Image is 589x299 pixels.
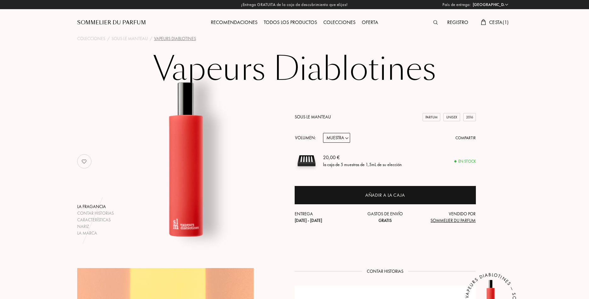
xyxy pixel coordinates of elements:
[261,19,320,26] a: Todos los productos
[481,19,486,25] img: cart.svg
[378,218,392,223] span: Gratis
[295,218,322,223] span: [DATE] - [DATE]
[150,35,152,42] div: /
[443,113,460,122] div: Unisex
[77,19,146,27] a: Sommelier du Parfum
[442,2,471,8] span: País de entrega:
[77,35,105,42] a: Colecciones
[455,135,476,141] div: Compartir
[208,19,261,27] div: Recomendaciones
[112,35,148,42] a: Sous le Manteau
[320,19,359,27] div: Colecciones
[365,192,405,199] div: Añadir a la caja
[323,161,402,168] div: la caja de 5 muestras de 1,5mL de su elección
[108,80,264,236] img: Vapeurs Diablotines Sous le Manteau
[504,2,509,7] img: arrow_w.png
[295,211,355,224] div: Entrega
[430,218,476,223] span: Sommelier du Parfum
[154,35,196,42] div: Vapeurs Diablotines
[463,113,476,122] div: 2016
[295,133,319,143] div: Volumen:
[355,211,415,224] div: Gastos de envío
[444,19,471,27] div: Registro
[77,210,114,217] div: Contar historias
[320,19,359,26] a: Colecciones
[359,19,381,26] a: Oferta
[78,155,90,168] img: no_like_p.png
[444,19,471,26] a: Registro
[423,113,440,122] div: Parfum
[433,20,438,25] img: search_icn.svg
[77,223,114,230] div: Nariz
[295,149,318,173] img: sample box
[323,154,402,161] div: 20,00 €
[295,114,331,120] a: Sous le Manteau
[137,52,452,87] h1: Vapeurs Diablotines
[261,19,320,27] div: Todos los productos
[77,217,114,223] div: Características
[208,19,261,26] a: Recomendaciones
[107,35,110,42] div: /
[489,19,509,26] span: Cesta ( 1 )
[77,203,114,210] div: La fragancia
[415,211,476,224] div: Vendido por
[77,230,114,236] div: La marca
[454,158,476,164] div: En stock
[359,19,381,27] div: Oferta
